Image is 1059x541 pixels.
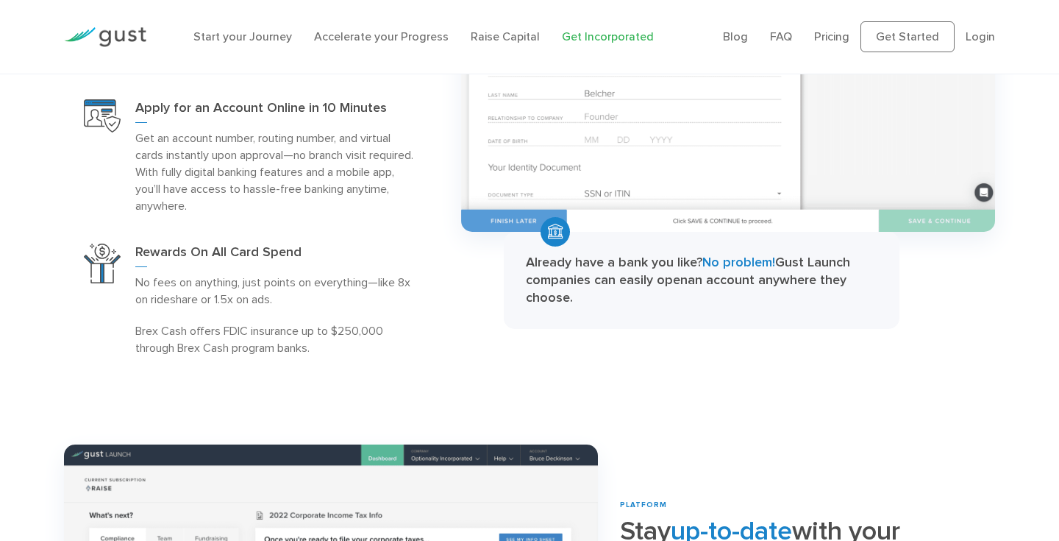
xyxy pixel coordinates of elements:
a: Login [966,29,995,43]
strong: an account anywhere they choose. [526,272,846,305]
p: Brex Cash offers FDIC insurance up to $250,000 through Brex Cash program banks. [135,322,419,356]
a: Raise Capital [471,29,540,43]
h3: Rewards On All Card Spend [135,244,419,267]
strong: Already have a bank you like? Gust Launch companies can easily open [526,255,850,288]
a: Get Started [860,21,955,52]
img: Open Account [84,99,121,132]
a: Pricing [814,29,849,43]
img: Money Icon [541,217,570,247]
a: Accelerate your Progress [314,29,449,43]
span: No problem! [702,255,775,270]
a: Get Incorporated [562,29,654,43]
img: Reward [84,244,121,283]
a: Blog [723,29,748,43]
img: Gust Logo [64,27,146,47]
p: Get an account number, routing number, and virtual cards instantly upon approval—no branch visit ... [135,130,419,214]
p: No fees on anything, just points on everything—like 8x on rideshare or 1.5x on ads. [135,274,419,308]
h3: Apply for an Account Online in 10 Minutes [135,99,419,123]
a: Start your Journey [193,29,292,43]
div: PLATFORM [620,500,995,511]
a: FAQ [770,29,792,43]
